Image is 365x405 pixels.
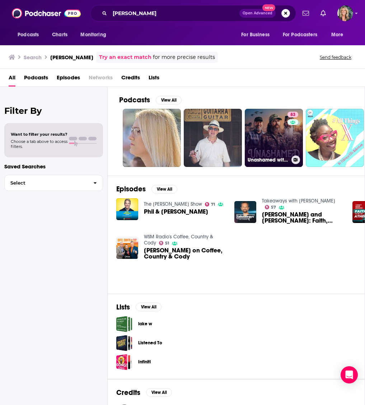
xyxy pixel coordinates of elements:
[144,201,202,207] a: The Eric Metaxas Show
[144,209,208,215] a: Phil & Al Robertson
[11,139,67,149] span: Choose a tab above to access filters.
[159,241,169,245] a: 51
[205,202,215,206] a: 71
[262,211,344,224] span: [PERSON_NAME] and [PERSON_NAME]: Faith, Family, and Duck Commander
[138,358,151,366] a: Infiniti
[75,28,115,42] button: open menu
[12,6,81,20] img: Podchaser - Follow, Share and Rate Podcasts
[116,198,138,220] img: Phil & Al Robertson
[9,72,15,87] a: All
[24,72,48,87] a: Podcasts
[138,320,152,328] a: lake w
[4,163,103,170] p: Saved Searches
[165,242,169,245] span: 51
[99,53,151,61] a: Try an exact match
[138,339,162,347] a: Listened To
[337,5,353,21] img: User Profile
[52,30,67,40] span: Charts
[144,247,226,260] span: [PERSON_NAME] on Coffee, Country & Cody
[262,211,344,224] a: Phil Robertson and Al Robertson: Faith, Family, and Duck Commander
[50,54,93,61] h3: [PERSON_NAME]
[262,4,275,11] span: New
[318,54,354,60] button: Send feedback
[116,354,132,370] a: Infiniti
[144,247,226,260] a: Al Robertson on Coffee, Country & Cody
[341,366,358,383] div: Open Intercom Messenger
[11,132,67,137] span: Want to filter your results?
[283,30,317,40] span: For Podcasters
[234,201,256,223] img: Phil Robertson and Al Robertson: Faith, Family, and Duck Commander
[300,7,312,19] a: Show notifications dropdown
[149,72,159,87] a: Lists
[271,206,276,209] span: 57
[5,181,88,185] span: Select
[326,28,352,42] button: open menu
[146,388,172,397] button: View All
[337,5,353,21] button: Show profile menu
[119,96,182,104] a: PodcastsView All
[119,96,150,104] h2: Podcasts
[236,28,279,42] button: open menu
[241,30,270,40] span: For Business
[4,175,103,191] button: Select
[156,96,182,104] button: View All
[116,335,132,351] a: Listened To
[89,72,113,87] span: Networks
[136,303,162,311] button: View All
[265,205,276,209] a: 57
[24,54,42,61] h3: Search
[245,109,303,167] a: 83Unashamed with the [PERSON_NAME] Family
[116,237,138,259] img: Al Robertson on Coffee, Country & Cody
[116,388,140,397] h2: Credits
[121,72,140,87] a: Credits
[116,303,130,312] h2: Lists
[151,185,177,194] button: View All
[116,185,177,194] a: EpisodesView All
[110,8,239,19] input: Search podcasts, credits, & more...
[116,388,172,397] a: CreditsView All
[153,53,215,61] span: for more precise results
[243,11,272,15] span: Open Advanced
[4,106,103,116] h2: Filter By
[211,203,215,206] span: 71
[116,316,132,332] a: lake w
[144,234,213,246] a: WSM Radio's Coffee, Country & Cody
[47,28,72,42] a: Charts
[116,303,162,312] a: ListsView All
[337,5,353,21] span: Logged in as lisa.beech
[18,30,39,40] span: Podcasts
[318,7,329,19] a: Show notifications dropdown
[262,198,335,204] a: Takeaways with Kirk Cameron
[80,30,106,40] span: Monitoring
[90,5,296,22] div: Search podcasts, credits, & more...
[116,185,146,194] h2: Episodes
[248,157,289,163] h3: Unashamed with the [PERSON_NAME] Family
[239,9,276,18] button: Open AdvancedNew
[13,28,48,42] button: open menu
[278,28,328,42] button: open menu
[287,112,298,117] a: 83
[144,209,208,215] span: Phil & [PERSON_NAME]
[290,111,295,118] span: 83
[331,30,343,40] span: More
[57,72,80,87] a: Episodes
